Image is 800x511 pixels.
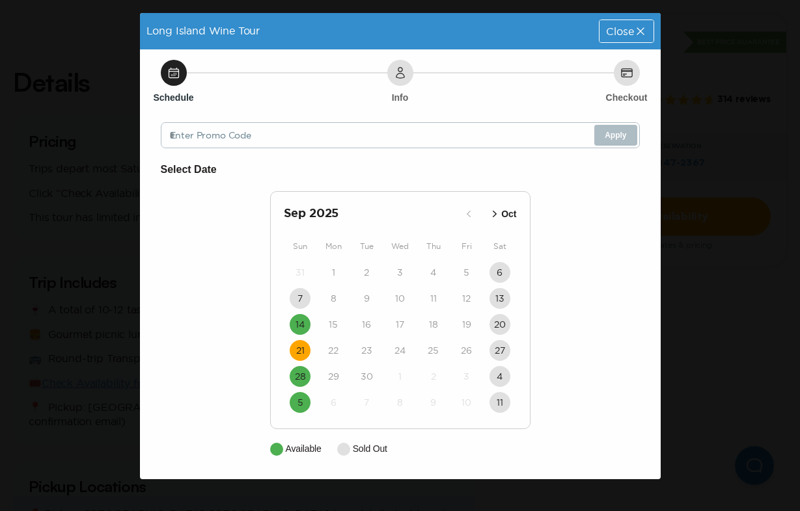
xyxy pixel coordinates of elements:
[423,288,444,309] button: 11
[323,314,344,335] button: 15
[495,344,505,357] time: 27
[146,25,260,36] span: Long Island Wine Tour
[462,292,471,305] time: 12
[153,91,193,104] h6: Schedule
[356,288,377,309] button: 9
[328,344,338,357] time: 22
[606,26,633,36] span: Close
[456,340,477,361] button: 26
[389,392,410,413] button: 8
[295,370,306,383] time: 28
[364,266,369,279] time: 2
[356,366,377,387] button: 30
[397,266,403,279] time: 3
[490,366,510,387] button: 4
[430,396,436,409] time: 9
[606,91,648,104] h6: Checkout
[332,266,335,279] time: 1
[290,288,310,309] button: 7
[317,239,350,254] div: Mon
[323,340,344,361] button: 22
[364,292,370,305] time: 9
[423,262,444,283] button: 4
[362,318,371,331] time: 16
[296,344,305,357] time: 21
[323,366,344,387] button: 29
[353,442,387,456] p: Sold Out
[456,314,477,335] button: 19
[329,318,338,331] time: 15
[450,239,483,254] div: Fri
[331,292,337,305] time: 8
[356,314,377,335] button: 16
[490,340,510,361] button: 27
[456,366,477,387] button: 3
[361,370,373,383] time: 30
[290,366,310,387] button: 28
[364,396,369,409] time: 7
[417,239,450,254] div: Thu
[389,262,410,283] button: 3
[428,344,439,357] time: 25
[297,292,303,305] time: 7
[490,288,510,309] button: 13
[286,442,322,456] p: Available
[392,91,409,104] h6: Info
[290,340,310,361] button: 21
[290,262,310,283] button: 31
[389,314,410,335] button: 17
[383,239,417,254] div: Wed
[456,288,477,309] button: 12
[296,318,305,331] time: 14
[463,266,469,279] time: 5
[484,203,520,225] button: Oct
[494,318,506,331] time: 20
[423,366,444,387] button: 2
[456,262,477,283] button: 5
[490,314,510,335] button: 20
[396,318,404,331] time: 17
[356,392,377,413] button: 7
[456,392,477,413] button: 10
[290,314,310,335] button: 14
[389,288,410,309] button: 10
[398,370,402,383] time: 1
[429,318,438,331] time: 18
[161,161,640,178] h6: Select Date
[430,292,437,305] time: 11
[497,396,503,409] time: 11
[461,344,472,357] time: 26
[497,266,503,279] time: 6
[389,366,410,387] button: 1
[323,288,344,309] button: 8
[497,370,503,383] time: 4
[495,292,504,305] time: 13
[397,396,403,409] time: 8
[490,262,510,283] button: 6
[423,340,444,361] button: 25
[462,318,471,331] time: 19
[462,396,471,409] time: 10
[463,370,469,383] time: 3
[430,266,436,279] time: 4
[323,392,344,413] button: 6
[431,370,436,383] time: 2
[490,392,510,413] button: 11
[423,392,444,413] button: 9
[356,340,377,361] button: 23
[483,239,516,254] div: Sat
[356,262,377,283] button: 2
[284,239,317,254] div: Sun
[423,314,444,335] button: 18
[323,262,344,283] button: 1
[361,344,372,357] time: 23
[296,266,305,279] time: 31
[389,340,410,361] button: 24
[328,370,339,383] time: 29
[394,344,406,357] time: 24
[290,392,310,413] button: 5
[284,205,459,223] h2: Sep 2025
[331,396,337,409] time: 6
[395,292,405,305] time: 10
[350,239,383,254] div: Tue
